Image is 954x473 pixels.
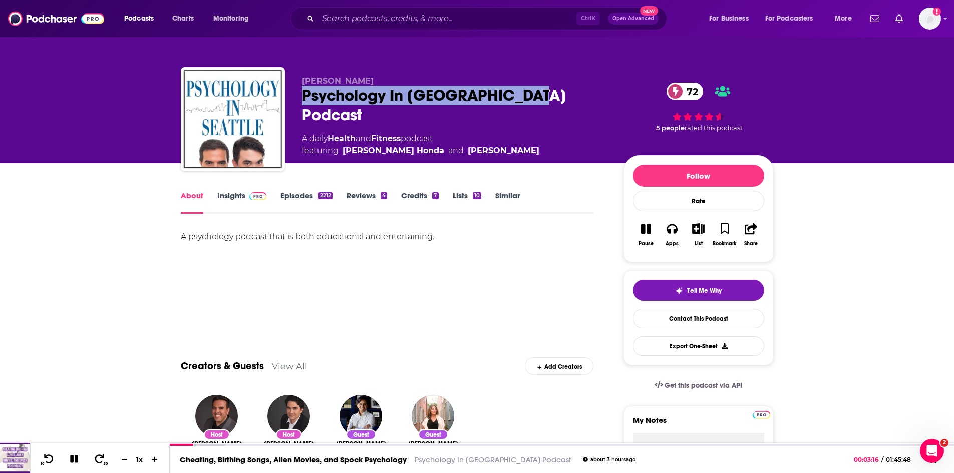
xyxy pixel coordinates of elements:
a: Episodes2212 [280,191,332,214]
a: Get this podcast via API [647,373,751,398]
a: Pro website [753,409,770,419]
span: [PERSON_NAME] [408,440,458,448]
span: Logged in as WesBurdett [919,8,941,30]
span: [PERSON_NAME] [192,440,242,448]
div: about 3 hours ago [583,457,635,462]
img: User Profile [919,8,941,30]
a: About [181,191,203,214]
button: open menu [702,11,761,27]
span: featuring [302,145,539,157]
button: 10 [39,453,58,466]
div: Host [204,429,230,440]
div: Search podcasts, credits, & more... [300,7,677,30]
button: Pause [633,217,659,253]
a: Similar [495,191,520,214]
div: Rate [633,191,764,211]
a: Show notifications dropdown [891,10,907,27]
button: Share [738,217,764,253]
div: Bookmark [713,241,736,247]
a: InsightsPodchaser Pro [217,191,267,214]
div: Guest [418,429,448,440]
button: tell me why sparkleTell Me Why [633,280,764,301]
a: Reviews4 [347,191,387,214]
button: List [685,217,711,253]
div: A daily podcast [302,133,539,157]
a: Dr Judy Grisel [408,440,458,448]
span: Tell Me Why [687,287,722,295]
a: Cheating, Birthing Songs, Alien Movies, and Spock Psychology [180,455,407,464]
span: 5 people [656,124,685,132]
span: Get this podcast via API [665,381,742,390]
a: Lists10 [453,191,481,214]
label: My Notes [633,415,764,433]
button: Bookmark [712,217,738,253]
span: 2 [940,439,948,447]
div: Share [744,241,758,247]
button: Export One-Sheet [633,336,764,356]
span: 01:45:48 [883,456,921,463]
span: and [448,145,464,157]
span: For Business [709,12,749,26]
div: Host [276,429,302,440]
span: 72 [677,83,703,100]
span: 00:03:16 [854,456,881,463]
img: Podchaser - Follow, Share and Rate Podcasts [8,9,104,28]
img: Dr. Kirk Honda [267,395,310,437]
div: Guest [346,429,376,440]
svg: Add a profile image [933,8,941,16]
div: A psychology podcast that is both educational and entertaining. [181,230,594,244]
img: tell me why sparkle [675,287,683,295]
a: Dr. Kirk Honda [343,145,444,157]
div: 2212 [318,192,332,199]
span: and [356,134,371,143]
span: / [881,456,883,463]
span: 10 [41,462,44,466]
span: [PERSON_NAME] [302,76,374,86]
div: 7 [432,192,438,199]
span: More [835,12,852,26]
div: List [695,241,703,247]
button: 30 [91,453,110,466]
span: New [640,6,658,16]
img: Podchaser Pro [249,192,267,200]
span: [PERSON_NAME] [336,440,386,448]
a: Contact This Podcast [633,309,764,328]
a: Psychology In [GEOGRAPHIC_DATA] Podcast [415,455,571,464]
button: open menu [759,11,828,27]
div: 72 5 peoplerated this podcast [623,76,774,139]
span: Ctrl K [576,12,600,25]
span: Charts [172,12,194,26]
img: Dr. Alok Kanojia [340,395,382,437]
a: Health [328,134,356,143]
a: View All [272,361,307,371]
a: Show notifications dropdown [866,10,883,27]
img: Dr Judy Grisel [412,395,454,437]
a: Humberto Castañeda [468,145,539,157]
a: Credits7 [401,191,438,214]
span: Monitoring [213,12,249,26]
span: 30 [104,462,108,466]
img: Psychology In Seattle Podcast [183,69,283,169]
div: 10 [473,192,481,199]
button: open menu [828,11,864,27]
button: open menu [117,11,167,27]
img: Humberto Castañeda [195,395,238,437]
a: Humberto Castañeda [192,440,242,448]
div: Pause [639,241,654,247]
span: Open Advanced [612,16,654,21]
input: Search podcasts, credits, & more... [318,11,576,27]
div: Apps [666,241,679,247]
a: Fitness [371,134,401,143]
div: 1 x [131,455,148,463]
a: Dr. Alok Kanojia [336,440,386,448]
button: Open AdvancedNew [608,13,659,25]
a: Creators & Guests [181,360,264,372]
button: Show profile menu [919,8,941,30]
div: 4 [381,192,387,199]
span: Podcasts [124,12,154,26]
